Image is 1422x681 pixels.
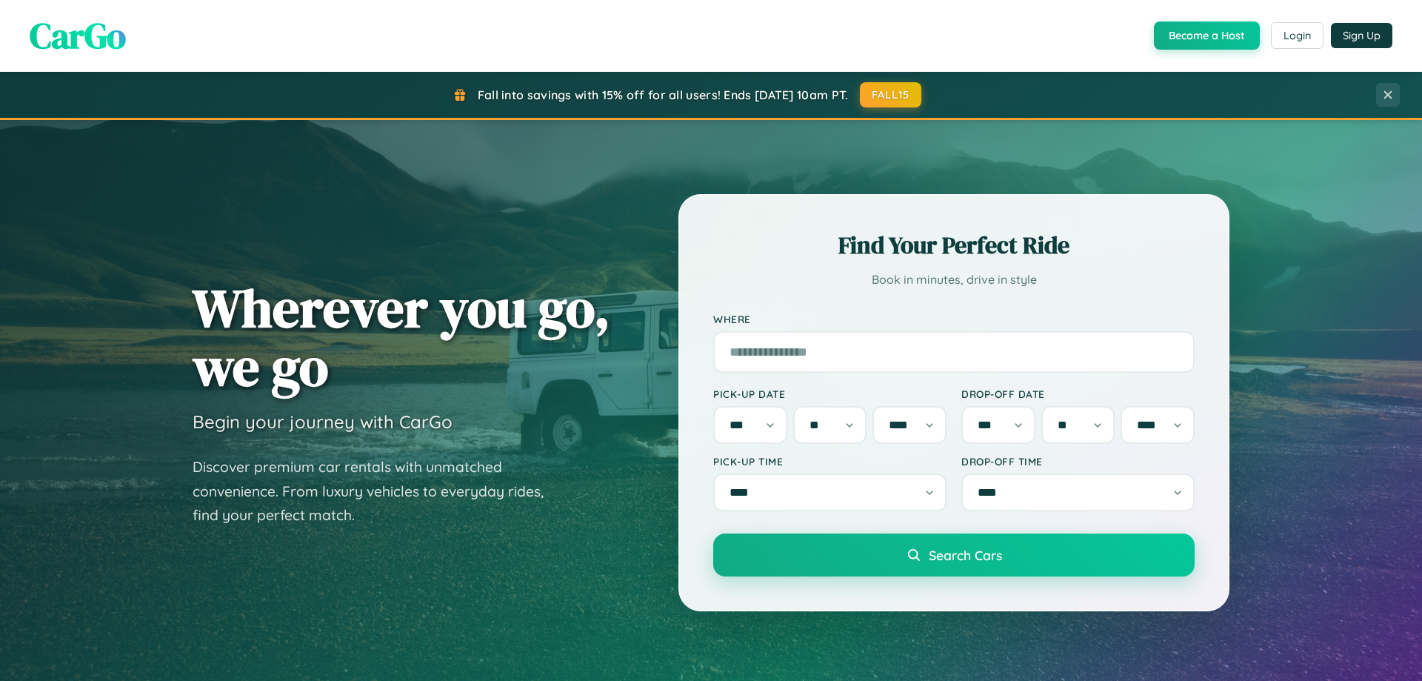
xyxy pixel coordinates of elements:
span: CarGo [30,11,126,60]
h1: Wherever you go, we go [193,279,610,396]
label: Pick-up Time [713,455,947,468]
label: Drop-off Time [961,455,1195,468]
h2: Find Your Perfect Ride [713,229,1195,262]
span: Fall into savings with 15% off for all users! Ends [DATE] 10am PT. [478,87,849,102]
button: Login [1271,22,1323,49]
label: Where [713,313,1195,325]
label: Drop-off Date [961,388,1195,400]
button: FALL15 [860,82,922,107]
label: Pick-up Date [713,388,947,400]
button: Search Cars [713,534,1195,577]
h3: Begin your journey with CarGo [193,411,453,433]
span: Search Cars [929,547,1002,563]
p: Book in minutes, drive in style [713,269,1195,290]
button: Sign Up [1331,23,1392,48]
p: Discover premium car rentals with unmatched convenience. From luxury vehicles to everyday rides, ... [193,455,563,528]
button: Become a Host [1154,21,1260,50]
